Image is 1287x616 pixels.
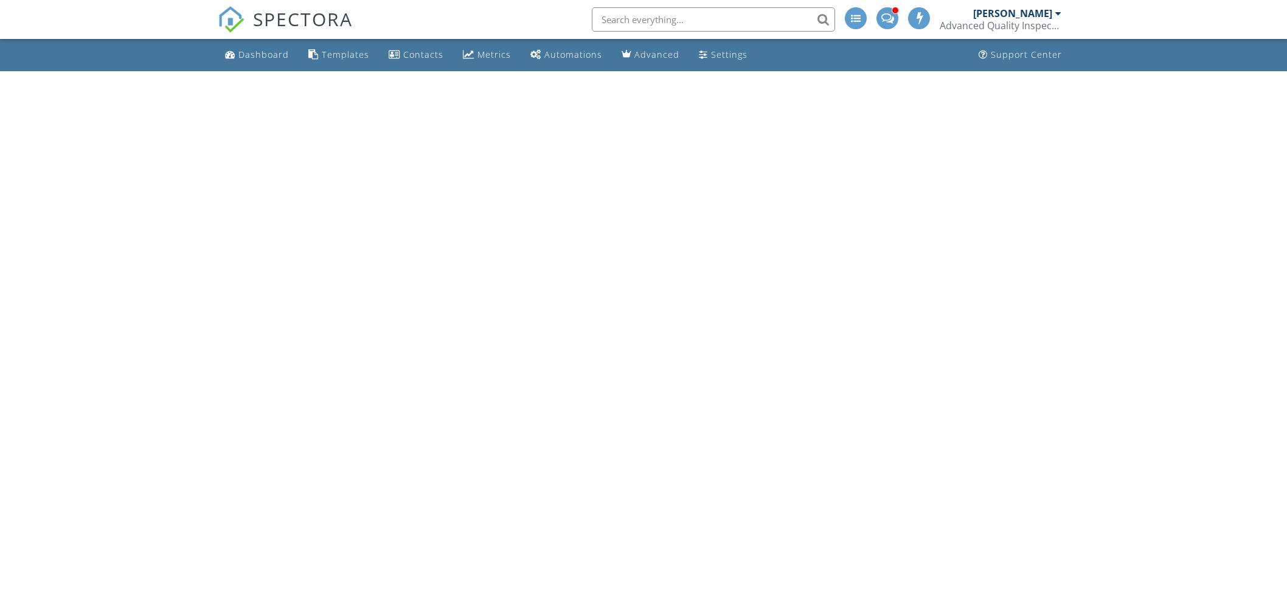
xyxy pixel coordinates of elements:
[634,49,679,60] div: Advanced
[526,44,607,66] a: Automations (Advanced)
[694,44,752,66] a: Settings
[974,44,1067,66] a: Support Center
[477,49,511,60] div: Metrics
[218,16,353,42] a: SPECTORA
[304,44,374,66] a: Templates
[458,44,516,66] a: Metrics
[991,49,1062,60] div: Support Center
[711,49,748,60] div: Settings
[238,49,289,60] div: Dashboard
[973,7,1052,19] div: [PERSON_NAME]
[253,6,353,32] span: SPECTORA
[544,49,602,60] div: Automations
[384,44,448,66] a: Contacts
[218,6,245,33] img: The Best Home Inspection Software - Spectora
[403,49,443,60] div: Contacts
[617,44,684,66] a: Advanced
[940,19,1061,32] div: Advanced Quality Inspections LLC
[220,44,294,66] a: Dashboard
[592,7,835,32] input: Search everything...
[322,49,369,60] div: Templates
